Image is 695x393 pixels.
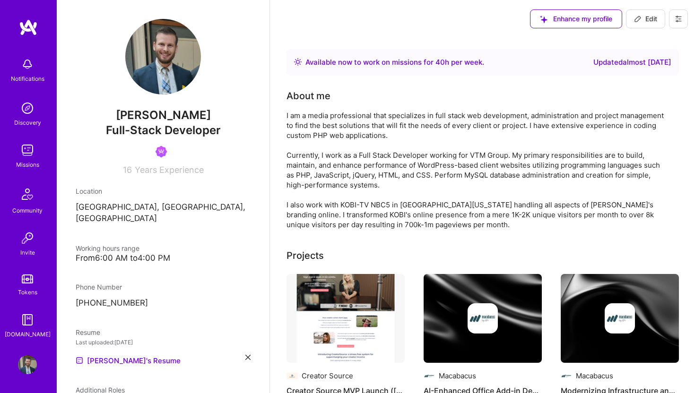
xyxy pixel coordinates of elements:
img: Availability [294,58,302,66]
img: logo [19,19,38,36]
img: Company logo [605,303,635,333]
div: Invite [20,248,35,257]
img: teamwork [18,141,37,160]
span: [PERSON_NAME] [76,108,251,122]
div: Last uploaded: [DATE] [76,337,251,347]
img: discovery [18,99,37,118]
div: Community [12,205,43,215]
div: Location [76,186,251,196]
img: Company logo [561,370,572,382]
a: User Avatar [16,355,39,374]
p: [PHONE_NUMBER] [76,298,251,309]
img: cover [561,274,679,363]
a: [PERSON_NAME]'s Resume [76,355,181,366]
img: guide book [18,310,37,329]
i: icon SuggestedTeams [540,16,547,23]
img: Company logo [424,370,435,382]
span: Edit [634,14,657,24]
div: Missions [16,160,39,170]
img: Resume [76,357,83,364]
p: [GEOGRAPHIC_DATA], [GEOGRAPHIC_DATA], [GEOGRAPHIC_DATA] [76,202,251,224]
div: Updated almost [DATE] [593,57,671,68]
div: From 6:00 AM to 4:00 PM [76,253,251,263]
div: Creator Source [302,371,353,381]
div: Macabacus [439,371,476,381]
span: 40 [435,58,445,67]
img: Company logo [468,303,498,333]
div: Tokens [18,287,37,297]
img: cover [424,274,542,363]
button: Enhance my profile [530,9,622,28]
div: Discovery [14,118,41,128]
img: Company logo [287,370,298,382]
button: Edit [626,9,665,28]
img: Been on Mission [156,146,167,157]
span: Resume [76,328,100,336]
img: User Avatar [18,355,37,374]
span: Working hours range [76,244,139,252]
img: Invite [18,229,37,248]
span: Phone Number [76,283,122,291]
span: Enhance my profile [540,14,612,24]
span: 16 [123,165,132,175]
span: Years Experience [135,165,204,175]
div: About me [287,89,330,103]
div: [DOMAIN_NAME] [5,329,51,339]
img: Community [16,183,39,205]
div: Projects [287,248,324,263]
div: I am a media professional that specializes in full stack web development, administration and proj... [287,111,665,230]
span: Full-Stack Developer [106,123,221,137]
div: Macabacus [576,371,613,381]
img: User Avatar [125,19,201,94]
img: bell [18,55,37,74]
div: Available now to work on missions for h per week . [305,57,484,68]
img: Creator Source MVP Launch (A.Team Project) [287,274,405,363]
div: Notifications [11,74,44,84]
i: icon Close [245,355,251,360]
img: tokens [22,274,33,283]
